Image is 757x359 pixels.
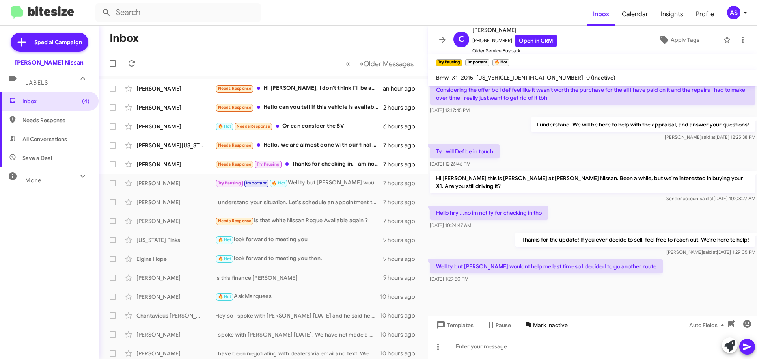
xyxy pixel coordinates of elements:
div: Thanks for checking in. I am not sure what to do. But I will let you know if I come back in [215,160,383,169]
div: 10 hours ago [380,293,421,301]
span: [PERSON_NAME] [DATE] 1:29:05 PM [666,249,755,255]
button: Pause [480,318,517,332]
span: Important [246,180,267,186]
a: Calendar [615,3,654,26]
div: [PERSON_NAME] [136,198,215,206]
div: [PERSON_NAME] [136,274,215,282]
span: » [359,59,364,69]
div: [PERSON_NAME] [136,85,215,93]
div: I have been negotiating with dealers via email and text. We have not been able to come to an agre... [215,350,380,357]
span: [DATE] 12:26:46 PM [430,161,470,167]
div: I spoke with [PERSON_NAME] [DATE]. We have not made a decision yet on what we will be buying. I a... [215,331,380,339]
p: Considering the offer bc i def feel like it wasn't worth the purchase for the all I have paid on ... [430,83,755,105]
span: Auto Fields [689,318,727,332]
span: Needs Response [237,124,270,129]
div: [PERSON_NAME] Nissan [15,59,84,67]
span: [PHONE_NUMBER] [472,35,557,47]
span: 0 (Inactive) [586,74,615,81]
span: Needs Response [218,162,252,167]
span: Mark Inactive [533,318,568,332]
div: Hey so I️ spoke with [PERSON_NAME] [DATE] and he said he would see if I️ could get approved for t... [215,312,380,320]
div: Well ty but [PERSON_NAME] wouldnt help me last time so I decided to go another route [215,179,383,188]
span: [DATE] 10:24:47 AM [430,222,471,228]
small: Important [465,59,489,66]
span: « [346,59,350,69]
div: Hello, we are almost done with our final choice in vehicle. We will have an update for you by thi... [215,141,383,150]
div: 9 hours ago [383,236,421,244]
div: 10 hours ago [380,331,421,339]
div: 7 hours ago [383,141,421,149]
span: Try Pausing [257,162,280,167]
div: [PERSON_NAME][US_STATE] [136,141,215,149]
h1: Inbox [110,32,139,45]
span: Apply Tags [671,33,699,47]
button: Mark Inactive [517,318,574,332]
span: Needs Response [218,218,252,223]
div: 10 hours ago [380,312,421,320]
div: look forward to meeting you then. [215,254,383,263]
span: C [459,33,464,46]
a: Special Campaign [11,33,88,52]
span: 🔥 Hot [272,180,285,186]
a: Open in CRM [515,35,557,47]
div: 6 hours ago [383,123,421,130]
span: Labels [25,79,48,86]
div: Elgina Hope [136,255,215,263]
div: [PERSON_NAME] [136,160,215,168]
p: Ty I will Def be in touch [430,144,500,158]
div: Hi [PERSON_NAME], I don't think I'll be able to get the car. My current loan is top heavy and my ... [215,84,383,93]
button: Previous [341,56,355,72]
nav: Page navigation example [341,56,418,72]
div: [PERSON_NAME] [136,293,215,301]
span: Insights [654,3,690,26]
span: X1 [452,74,458,81]
span: [US_VEHICLE_IDENTIFICATION_NUMBER] [476,74,583,81]
div: 7 hours ago [383,160,421,168]
span: [PERSON_NAME] [DATE] 12:25:38 PM [665,134,755,140]
span: Inbox [22,97,89,105]
span: Older Messages [364,60,414,68]
span: Older Service Buyback [472,47,557,55]
span: Save a Deal [22,154,52,162]
div: [PERSON_NAME] [136,350,215,357]
div: 7 hours ago [383,198,421,206]
div: 9 hours ago [383,255,421,263]
button: Next [354,56,418,72]
span: 🔥 Hot [218,124,231,129]
div: [PERSON_NAME] [136,179,215,187]
div: look forward to meeting you [215,235,383,244]
p: Well ty but [PERSON_NAME] wouldnt help me last time so I decided to go another route [430,259,663,273]
div: Ask Marquees [215,292,380,301]
span: Pause [496,318,511,332]
span: Needs Response [218,86,252,91]
span: Needs Response [22,116,89,124]
button: AS [720,6,748,19]
span: Templates [434,318,474,332]
div: Hello can you tell if this vehicle is available? Vin: [US_VEHICLE_IDENTIFICATION_NUMBER] Stock: C... [215,103,383,112]
span: Profile [690,3,720,26]
span: Try Pausing [218,180,241,186]
div: [PERSON_NAME] [136,217,215,225]
p: Thanks for the update! If you ever decide to sell, feel free to reach out. We're here to help! [515,233,755,247]
span: [DATE] 12:17:45 PM [430,107,470,113]
span: Needs Response [218,143,252,148]
span: All Conversations [22,135,67,143]
span: Inbox [587,3,615,26]
span: 2015 [461,74,473,81]
span: Special Campaign [34,38,82,46]
p: Hi [PERSON_NAME] this is [PERSON_NAME] at [PERSON_NAME] Nissan. Been a while, but we're intereste... [430,171,755,193]
div: 7 hours ago [383,217,421,225]
span: (4) [82,97,89,105]
span: Bmw [436,74,449,81]
div: 7 hours ago [383,179,421,187]
div: I understand your situation. Let's schedule an appointment that works for you. What day and time ... [215,198,383,206]
span: said at [700,195,714,201]
button: Templates [428,318,480,332]
div: an hour ago [383,85,421,93]
div: 9 hours ago [383,274,421,282]
div: [PERSON_NAME] [136,104,215,112]
p: Hello hry ...no im not ty for checking in tho [430,206,548,220]
div: [PERSON_NAME] [136,123,215,130]
div: 10 hours ago [380,350,421,357]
